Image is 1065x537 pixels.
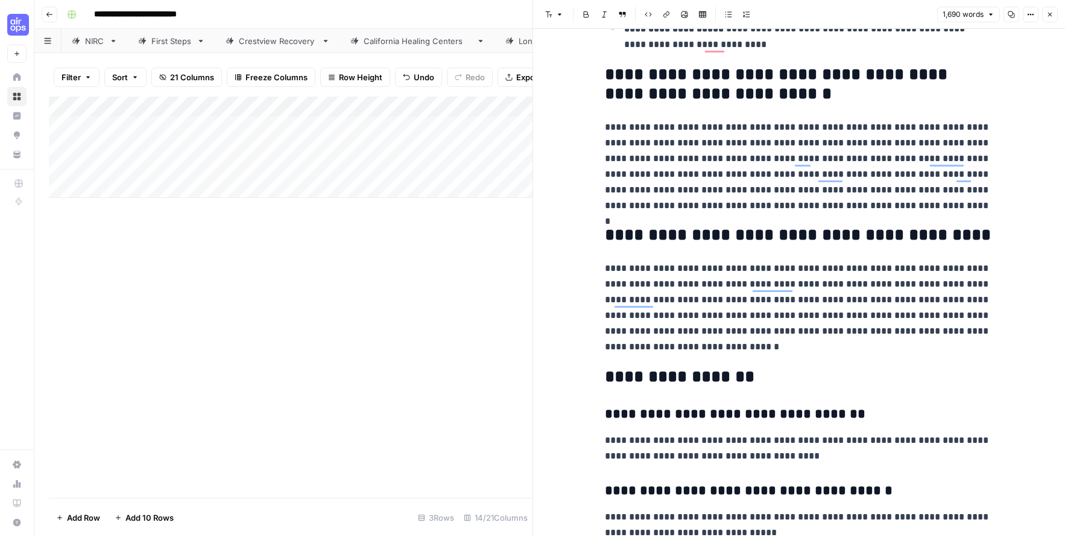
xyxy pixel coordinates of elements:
[170,71,214,83] span: 21 Columns
[447,68,493,87] button: Redo
[49,508,107,527] button: Add Row
[245,71,308,83] span: Freeze Columns
[395,68,442,87] button: Undo
[7,474,27,494] a: Usage
[943,9,984,20] span: 1,690 words
[215,29,340,53] a: Crestview Recovery
[104,68,147,87] button: Sort
[151,35,192,47] div: First Steps
[413,508,459,527] div: 3 Rows
[62,71,81,83] span: Filter
[519,35,551,47] div: Longleaf
[320,68,390,87] button: Row Height
[7,126,27,145] a: Opportunities
[67,512,100,524] span: Add Row
[414,71,434,83] span: Undo
[7,87,27,106] a: Browse
[62,29,128,53] a: NIRC
[7,10,27,40] button: Workspace: Cohort 4
[151,68,222,87] button: 21 Columns
[459,508,532,527] div: 14/21 Columns
[495,29,575,53] a: Longleaf
[7,455,27,474] a: Settings
[7,494,27,513] a: Learning Hub
[7,145,27,164] a: Your Data
[125,512,174,524] span: Add 10 Rows
[54,68,100,87] button: Filter
[7,513,27,532] button: Help + Support
[112,71,128,83] span: Sort
[466,71,485,83] span: Redo
[340,29,495,53] a: [US_STATE] Healing Centers
[227,68,315,87] button: Freeze Columns
[85,35,104,47] div: NIRC
[7,68,27,87] a: Home
[516,71,559,83] span: Export CSV
[239,35,317,47] div: Crestview Recovery
[498,68,567,87] button: Export CSV
[339,71,382,83] span: Row Height
[364,35,472,47] div: [US_STATE] Healing Centers
[107,508,181,527] button: Add 10 Rows
[128,29,215,53] a: First Steps
[937,7,1000,22] button: 1,690 words
[7,106,27,126] a: Insights
[7,14,29,36] img: Cohort 4 Logo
